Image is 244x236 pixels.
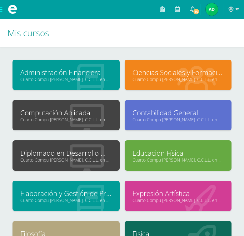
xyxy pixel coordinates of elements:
a: Cuarto Compu [PERSON_NAME]. C.C.L.L. en Computación "A" [20,157,112,163]
a: Cuarto Compu [PERSON_NAME]. C.C.L.L. en Computación "A" [20,76,112,82]
a: Educación Física [132,148,224,158]
a: Cuarto Compu [PERSON_NAME]. C.C.L.L. en Computación "A" [20,197,112,203]
a: Cuarto Compu [PERSON_NAME]. C.C.L.L. en Computación "A" [132,197,224,203]
a: Cuarto Compu [PERSON_NAME]. C.C.L.L. en Computación "A" [132,157,224,163]
span: Mis cursos [7,27,49,39]
a: Elaboración y Gestión de Proyectos [20,188,112,198]
a: Expresión Artística [132,188,224,198]
a: Diplomado en Desarrollo Web [20,148,112,158]
a: Contabilidad General [132,108,224,118]
a: Cuarto Compu [PERSON_NAME]. C.C.L.L. en Computación "A" [20,117,112,123]
a: Cuarto Compu [PERSON_NAME]. C.C.L.L. en Computación "A" [132,76,224,82]
span: 14 [193,8,200,15]
a: Administración Financiera [20,68,112,77]
a: Computación Aplicada [20,108,112,118]
a: Cuarto Compu [PERSON_NAME]. C.C.L.L. en Computación "A" [132,117,224,123]
a: Ciencias Sociales y Formación Ciudadana [132,68,224,77]
img: 7408b529b7db4f2e82a12414a2c10bcc.png [206,3,218,16]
